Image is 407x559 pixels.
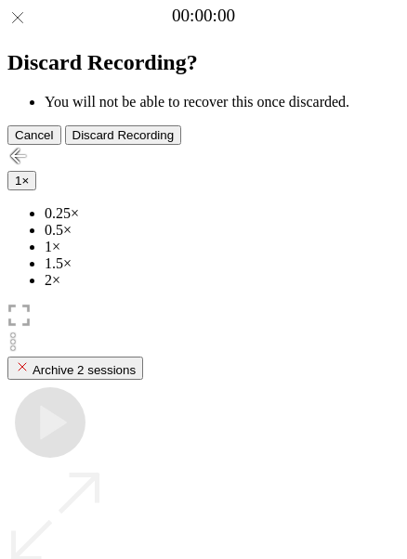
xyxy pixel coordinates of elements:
li: 0.25× [45,205,400,222]
div: Archive 2 sessions [15,359,136,377]
button: 1× [7,171,36,190]
button: Cancel [7,125,61,145]
li: 1× [45,239,400,255]
li: 0.5× [45,222,400,239]
li: 2× [45,272,400,289]
a: 00:00:00 [172,6,235,26]
li: 1.5× [45,255,400,272]
button: Archive 2 sessions [7,357,143,380]
li: You will not be able to recover this once discarded. [45,94,400,110]
span: 1 [15,174,21,188]
button: Discard Recording [65,125,182,145]
h2: Discard Recording? [7,50,400,75]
